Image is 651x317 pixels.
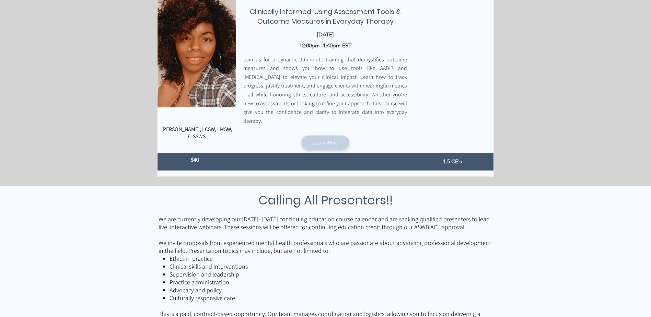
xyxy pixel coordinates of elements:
p: Ethics in practice [170,255,493,262]
span: Join us for a dynamic 90-minute training that demystifies outcome measures and shows you how to u... [243,56,407,125]
p: We are currently developing our [DATE]–[DATE] continuing education course calendar and are seekin... [159,215,493,231]
p: Advocacy and policy [170,286,493,294]
a: Learn More [302,136,349,150]
p: Clinical skills and interventions [170,262,493,270]
p: We invite proposals from experienced mental health professionals who are passionate about advanci... [159,239,493,255]
span: [PERSON_NAME], LCSW, LMSW, C-SSWS [161,126,232,140]
p: Practice administration [170,278,493,286]
span: Clinically Informed: Using Assessment Tools & Outcome Measures in Everyday Therapy [250,7,401,26]
span: 12:00pm -1:40pm EST [299,42,351,49]
p: Culturally responsive care [170,294,493,302]
span: 1.5 CE's [443,158,462,165]
h3: Calling All Presenters!! [159,191,493,209]
span: [DATE] [317,31,334,38]
p: Supervision and leadership [170,270,493,278]
span: $40 [191,156,199,163]
span: Learn More [313,139,338,146]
